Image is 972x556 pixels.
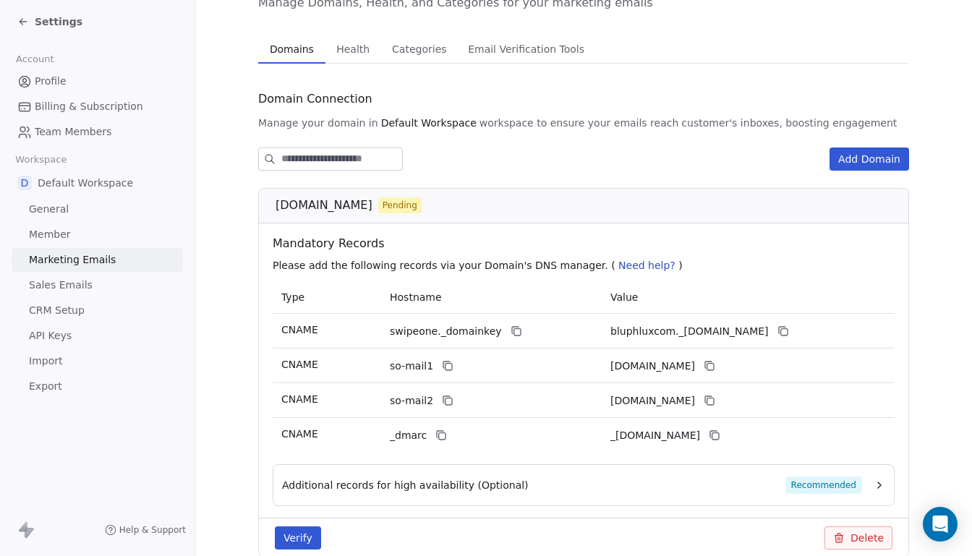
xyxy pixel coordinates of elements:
[29,252,116,268] span: Marketing Emails
[38,176,133,190] span: Default Workspace
[824,526,892,549] button: Delete
[282,476,885,494] button: Additional records for high availability (Optional)Recommended
[923,507,958,542] div: Open Intercom Messenger
[12,197,183,221] a: General
[105,524,186,536] a: Help & Support
[12,95,183,119] a: Billing & Subscription
[610,359,695,374] span: bluphluxcom1.swipeone.email
[390,324,502,339] span: swipeone._domainkey
[281,324,318,335] span: CNAME
[119,524,186,536] span: Help & Support
[610,393,695,409] span: bluphluxcom2.swipeone.email
[275,526,321,549] button: Verify
[390,291,442,303] span: Hostname
[35,99,143,114] span: Billing & Subscription
[35,74,67,89] span: Profile
[29,303,85,318] span: CRM Setup
[331,39,375,59] span: Health
[9,149,73,171] span: Workspace
[29,354,62,369] span: Import
[479,116,679,130] span: workspace to ensure your emails reach
[29,202,69,217] span: General
[12,299,183,322] a: CRM Setup
[12,349,183,373] a: Import
[282,478,529,492] span: Additional records for high availability (Optional)
[264,39,320,59] span: Domains
[12,248,183,272] a: Marketing Emails
[12,223,183,247] a: Member
[386,39,452,59] span: Categories
[383,199,417,212] span: Pending
[12,69,183,93] a: Profile
[29,328,72,343] span: API Keys
[273,258,900,273] p: Please add the following records via your Domain's DNS manager. ( )
[610,324,769,339] span: bluphluxcom._domainkey.swipeone.email
[610,428,700,443] span: _dmarc.swipeone.email
[258,90,372,108] span: Domain Connection
[35,14,82,29] span: Settings
[390,428,427,443] span: _dmarc
[12,324,183,348] a: API Keys
[281,428,318,440] span: CNAME
[785,476,862,494] span: Recommended
[29,278,93,293] span: Sales Emails
[12,120,183,144] a: Team Members
[35,124,111,140] span: Team Members
[12,375,183,398] a: Export
[12,273,183,297] a: Sales Emails
[462,39,590,59] span: Email Verification Tools
[276,197,372,214] span: [DOMAIN_NAME]
[17,14,82,29] a: Settings
[9,48,60,70] span: Account
[681,116,897,130] span: customer's inboxes, boosting engagement
[258,116,378,130] span: Manage your domain in
[17,176,32,190] span: D
[610,291,638,303] span: Value
[390,393,433,409] span: so-mail2
[281,359,318,370] span: CNAME
[281,393,318,405] span: CNAME
[830,147,909,171] button: Add Domain
[390,359,433,374] span: so-mail1
[618,260,675,271] span: Need help?
[29,379,62,394] span: Export
[381,116,477,130] span: Default Workspace
[29,227,71,242] span: Member
[281,290,372,305] p: Type
[273,235,900,252] span: Mandatory Records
